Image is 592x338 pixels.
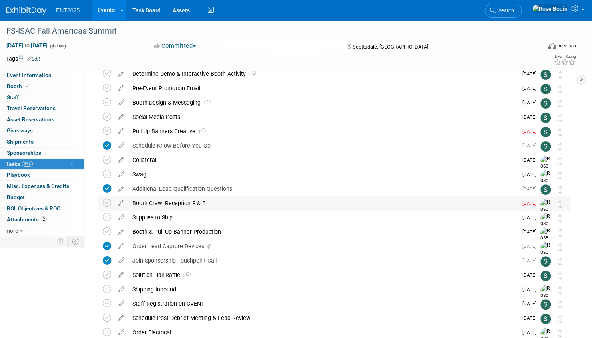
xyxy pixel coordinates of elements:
[540,98,551,109] img: Stephanie Silva
[548,43,556,49] img: Format-Inperson.png
[540,84,551,94] img: Stephanie Silva
[128,67,518,81] div: Determine Demo & Interactive Booth Activity
[540,69,551,80] img: Stephanie Silva
[485,4,522,18] a: Search
[6,7,46,15] img: ExhibitDay
[0,159,84,170] a: Tasks31%
[522,330,540,335] span: [DATE]
[0,114,84,125] a: Asset Reservations
[522,114,540,120] span: [DATE]
[540,256,551,267] img: Stephanie Silva
[540,184,551,195] img: Stephanie Silva
[5,227,18,234] span: more
[491,42,576,53] div: Event Format
[540,314,551,324] img: Stephanie Silva
[557,43,576,49] div: In-Person
[6,161,33,167] span: Tasks
[540,213,552,241] img: Rose Bodin
[522,71,540,77] span: [DATE]
[54,236,68,247] td: Personalize Event Tab Strip
[114,99,128,106] a: edit
[522,172,540,177] span: [DATE]
[0,181,84,192] a: Misc. Expenses & Credits
[246,72,256,77] span: 1
[128,254,518,267] div: Join Sponsorship Touchpoint Call
[540,141,551,152] img: Stephanie Silva
[128,196,518,210] div: Booth Crawl Reception F & B
[0,225,84,236] a: more
[558,157,562,165] i: Move task
[540,227,552,256] img: Rose Bodin
[6,55,40,63] td: Tags
[522,157,540,163] span: [DATE]
[128,81,518,95] div: Pre-Event Promotion Email
[522,215,540,220] span: [DATE]
[540,113,551,123] img: Stephanie Silva
[540,285,552,313] img: Rose Bodin
[7,138,34,145] span: Shipments
[114,214,128,221] a: edit
[540,156,552,184] img: Rose Bodin
[558,258,562,265] i: Move task
[56,7,80,14] span: ENT2025
[522,272,540,278] span: [DATE]
[7,127,33,134] span: Giveaways
[114,113,128,121] a: edit
[114,271,128,279] a: edit
[128,182,518,196] div: Additional Lead Qualification Questions
[128,168,518,181] div: Swag
[114,171,128,178] a: edit
[558,143,562,150] i: Move task
[201,101,211,106] span: 1
[0,203,84,214] a: ROI, Objectives & ROO
[522,287,540,292] span: [DATE]
[114,228,128,235] a: edit
[540,199,552,227] img: Rose Bodin
[180,273,191,278] span: 3
[7,194,25,200] span: Budget
[114,70,128,77] a: edit
[558,128,562,136] i: Move task
[522,143,540,148] span: [DATE]
[68,236,84,247] td: Toggle Event Tabs
[540,299,551,310] img: Stephanie Silva
[0,136,84,147] a: Shipments
[128,297,518,310] div: Staff Registration on CVENT
[114,300,128,307] a: edit
[114,200,128,207] a: edit
[114,286,128,293] a: edit
[558,85,562,93] i: Move task
[4,24,528,38] div: FS-ISAC Fall Americas Summit
[7,94,19,101] span: Staff
[128,125,518,138] div: Pull Up Banners Creative
[522,186,540,192] span: [DATE]
[128,225,518,239] div: Booth & Pull Up Banner Production
[128,139,518,152] div: Schedule Know Before You Go
[558,114,562,122] i: Move task
[0,214,84,225] a: Attachments2
[522,258,540,263] span: [DATE]
[22,161,33,167] span: 31%
[558,172,562,179] i: Move task
[23,42,31,49] span: to
[0,70,84,81] a: Event Information
[558,243,562,251] i: Move task
[558,100,562,107] i: Move task
[26,84,30,88] i: Booth reservation complete
[0,125,84,136] a: Giveaways
[7,105,56,111] span: Travel Reservations
[114,243,128,250] a: edit
[7,205,60,211] span: ROI, Objectives & ROO
[114,128,128,135] a: edit
[558,330,562,337] i: Move task
[558,186,562,194] i: Move task
[0,170,84,180] a: Playbook
[522,243,540,249] span: [DATE]
[558,215,562,222] i: Move task
[558,71,562,79] i: Move task
[558,272,562,280] i: Move task
[558,315,562,323] i: Move task
[540,127,551,137] img: Stephanie Silva
[49,43,66,49] span: (4 days)
[114,85,128,92] a: edit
